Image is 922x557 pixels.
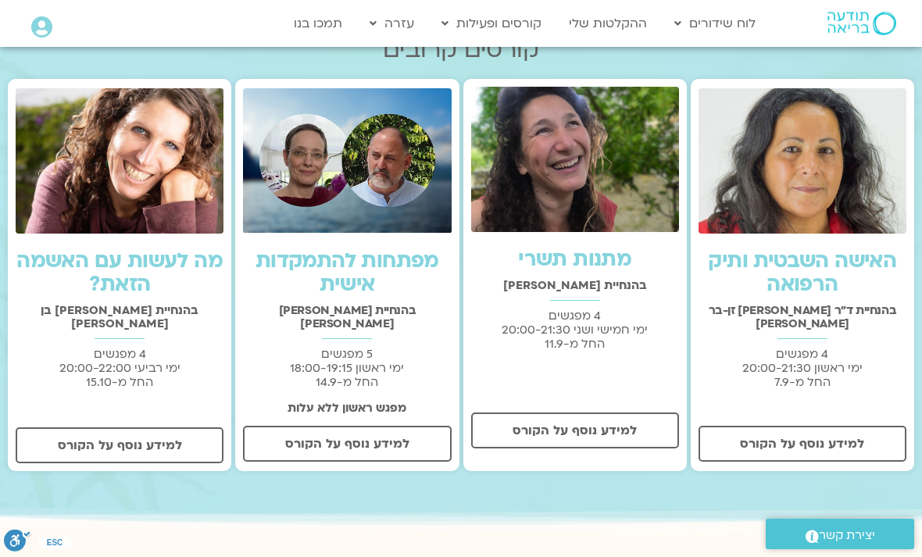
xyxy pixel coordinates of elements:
[827,12,896,35] img: תודעה בריאה
[288,400,406,416] strong: מפגש ראשון ללא עלות
[699,304,906,330] h2: בהנחיית ד"ר [PERSON_NAME] זן-בר [PERSON_NAME]
[285,437,409,451] span: למידע נוסף על הקורס
[561,9,655,38] a: ההקלטות שלי
[316,374,378,390] span: החל מ-14.9
[471,412,679,448] a: למידע נוסף על הקורס
[16,304,223,330] h2: בהנחיית [PERSON_NAME] בן [PERSON_NAME]
[243,347,451,389] p: 5 מפגשים ימי ראשון 18:00-19:15
[8,36,914,63] h2: קורסים קרובים
[774,374,831,390] span: החל מ-7.9
[286,9,350,38] a: תמכו בנו
[256,247,439,298] a: מפתחות להתמקדות אישית
[471,279,679,292] h2: בהנחיית [PERSON_NAME]
[362,9,422,38] a: עזרה
[699,426,906,462] a: למידע נוסף על הקורס
[708,247,896,298] a: האישה השבטית ותיק הרפואה
[243,426,451,462] a: למידע נוסף על הקורס
[16,247,223,298] a: מה לעשות עם האשמה הזאת?
[16,427,223,463] a: למידע נוסף על הקורס
[16,347,223,389] p: 4 מפגשים ימי רביעי 20:00-22:00 החל מ-15.10
[243,304,451,330] h2: בהנחיית [PERSON_NAME] [PERSON_NAME]
[819,525,875,546] span: יצירת קשר
[740,437,864,451] span: למידע נוסף על הקורס
[666,9,763,38] a: לוח שידורים
[434,9,549,38] a: קורסים ופעילות
[471,309,679,351] p: 4 מפגשים ימי חמישי ושני 20:00-21:30 החל מ-11.9
[766,519,914,549] a: יצירת קשר
[513,423,637,437] span: למידע נוסף על הקורס
[518,245,631,273] a: מתנות תשרי
[58,438,182,452] span: למידע נוסף על הקורס
[699,347,906,389] p: 4 מפגשים ימי ראשון 20:00-21:30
